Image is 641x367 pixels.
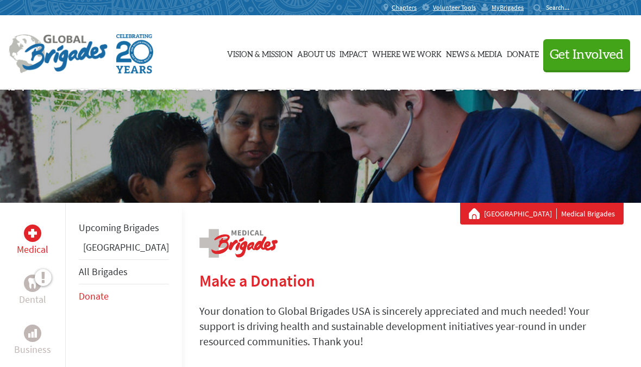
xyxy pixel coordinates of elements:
a: DentalDental [19,275,46,307]
span: Volunteer Tools [433,3,476,12]
a: MedicalMedical [17,225,48,257]
div: Medical Brigades [469,208,615,219]
p: Dental [19,292,46,307]
a: [GEOGRAPHIC_DATA] [83,241,169,253]
li: All Brigades [79,259,169,284]
button: Get Involved [543,39,630,70]
span: Chapters [392,3,417,12]
a: BusinessBusiness [14,325,51,357]
p: Medical [17,242,48,257]
a: About Us [297,26,335,80]
img: Medical [28,229,37,238]
li: Upcoming Brigades [79,216,169,240]
a: Donate [79,290,109,302]
h2: Make a Donation [199,271,624,290]
a: Vision & Mission [227,26,293,80]
div: Dental [24,275,41,292]
a: Impact [340,26,368,80]
p: Your donation to Global Brigades USA is sincerely appreciated and much needed! Your support is dr... [199,303,624,349]
input: Search... [546,3,577,11]
a: All Brigades [79,265,128,278]
li: Guatemala [79,240,169,259]
img: Dental [28,278,37,288]
div: Business [24,325,41,342]
p: Business [14,342,51,357]
li: Donate [79,284,169,308]
img: Business [28,329,37,338]
div: Medical [24,225,41,242]
a: Where We Work [372,26,442,80]
a: [GEOGRAPHIC_DATA] [484,208,557,219]
img: Global Brigades Logo [9,34,108,73]
a: Donate [507,26,539,80]
img: Global Brigades Celebrating 20 Years [116,34,153,73]
img: logo-medical.png [199,229,278,258]
a: Upcoming Brigades [79,221,159,234]
span: MyBrigades [492,3,524,12]
span: Get Involved [550,48,624,61]
a: News & Media [446,26,502,80]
